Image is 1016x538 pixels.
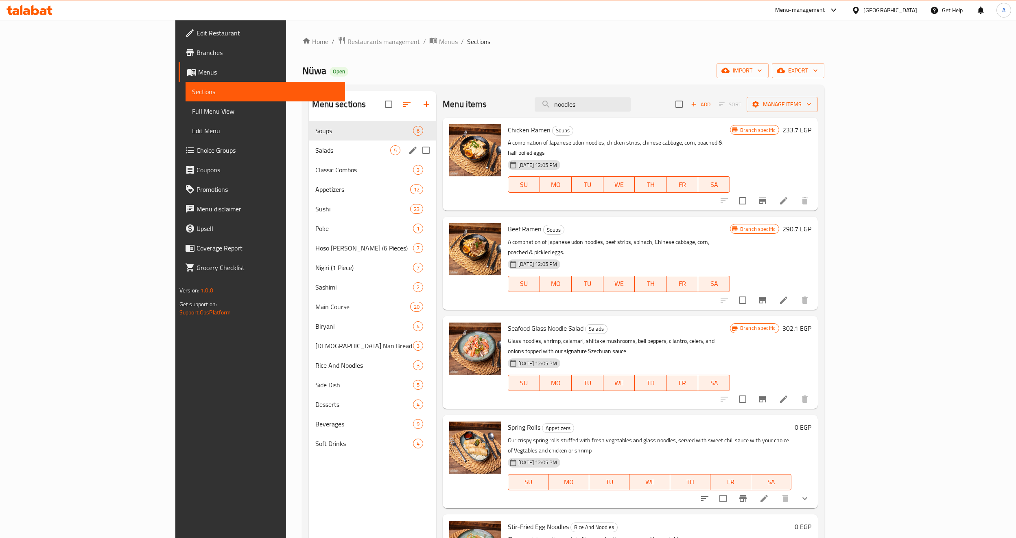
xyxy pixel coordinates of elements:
[309,258,436,277] div: Nigiri (1 Piece)7
[592,476,626,488] span: TU
[572,176,603,193] button: TU
[508,375,540,391] button: SU
[701,278,727,290] span: SA
[315,204,410,214] span: Sushi
[309,219,436,238] div: Poke1
[670,179,695,191] span: FR
[309,118,436,457] nav: Menu sections
[552,126,573,136] div: Soups
[795,422,811,433] h6: 0 EGP
[571,523,617,532] span: Rice And Noodles
[315,263,413,272] span: Nigiri (1 Piece)
[775,5,825,15] div: Menu-management
[309,141,436,160] div: Salads5edit
[197,165,339,175] span: Coupons
[179,43,345,62] a: Branches
[179,199,345,219] a: Menu disclaimer
[309,356,436,375] div: Rice And Noodles3
[698,276,730,292] button: SA
[413,244,423,252] span: 7
[315,400,413,409] span: Desserts
[411,303,423,311] span: 20
[701,179,727,191] span: SA
[397,94,417,114] span: Sort sections
[179,285,199,296] span: Version:
[186,82,345,101] a: Sections
[449,223,501,275] img: Beef Ramen
[670,278,695,290] span: FR
[302,36,824,47] nav: breadcrumb
[309,199,436,219] div: Sushi23
[179,299,217,310] span: Get support on:
[192,87,339,97] span: Sections
[315,224,413,233] span: Poke
[589,474,629,490] button: TU
[515,161,560,169] span: [DATE] 12:05 PM
[413,321,423,331] div: items
[197,184,339,194] span: Promotions
[197,145,339,155] span: Choice Groups
[413,243,423,253] div: items
[543,179,568,191] span: MO
[607,179,632,191] span: WE
[315,165,413,175] span: Classic Combos
[638,278,663,290] span: TH
[443,98,487,110] h2: Menu items
[315,145,390,155] span: Salads
[552,476,586,488] span: MO
[543,377,568,389] span: MO
[575,278,600,290] span: TU
[411,186,423,193] span: 12
[635,375,666,391] button: TH
[309,414,436,434] div: Beverages9
[179,219,345,238] a: Upsell
[413,381,423,389] span: 5
[315,243,413,253] span: Hoso [PERSON_NAME] (6 Pieces)
[603,176,635,193] button: WE
[179,238,345,258] a: Coverage Report
[413,360,423,370] div: items
[1002,6,1005,15] span: A
[413,439,423,448] div: items
[540,176,572,193] button: MO
[733,489,753,508] button: Branch-specific-item
[315,439,413,448] span: Soft Drinks
[690,100,712,109] span: Add
[737,126,779,134] span: Branch specific
[548,474,589,490] button: MO
[449,422,501,474] img: Spring Rolls
[413,225,423,233] span: 1
[776,489,795,508] button: delete
[461,37,464,46] li: /
[670,474,710,490] button: TH
[666,176,698,193] button: FR
[795,290,815,310] button: delete
[413,342,423,350] span: 3
[309,297,436,316] div: Main Course20
[511,278,537,290] span: SU
[413,419,423,429] div: items
[795,521,811,532] h6: 0 EGP
[747,97,818,112] button: Manage items
[197,263,339,272] span: Grocery Checklist
[315,380,413,390] span: Side Dish
[753,290,772,310] button: Branch-specific-item
[508,520,569,533] span: Stir-Fried Egg Noodles
[338,36,420,47] a: Restaurants management
[543,225,564,235] div: Soups
[638,377,663,389] span: TH
[778,66,818,76] span: export
[759,494,769,503] a: Edit menu item
[179,258,345,277] a: Grocery Checklist
[309,395,436,414] div: Desserts4
[754,476,788,488] span: SA
[795,489,815,508] button: show more
[315,341,413,351] span: [DEMOGRAPHIC_DATA] Nan Bread
[586,324,607,334] span: Salads
[753,389,772,409] button: Branch-specific-item
[179,307,231,318] a: Support.OpsPlatform
[629,474,670,490] button: WE
[782,323,811,334] h6: 302.1 EGP
[542,424,574,433] span: Appetizers
[508,336,730,356] p: Glass noodles, shrimp, calamari, shiitake mushrooms, bell peppers, cilantro, celery, and onions t...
